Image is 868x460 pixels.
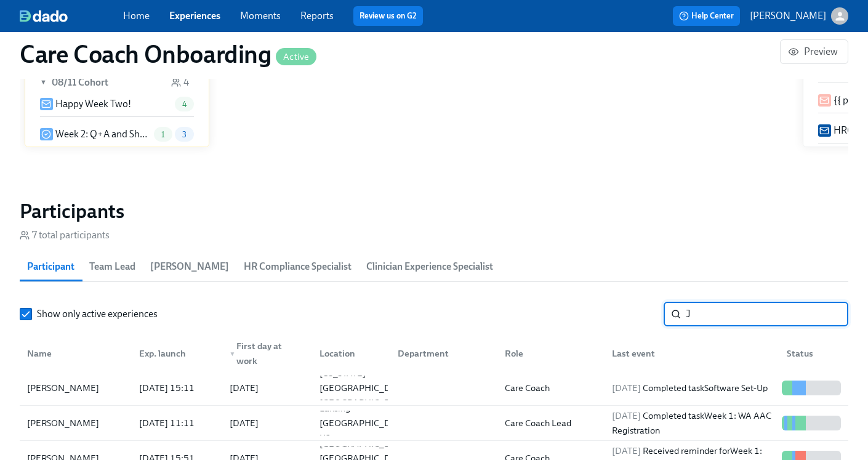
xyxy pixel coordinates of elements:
[750,9,826,23] p: [PERSON_NAME]
[679,10,734,22] span: Help Center
[20,39,316,69] h1: Care Coach Onboarding
[612,382,641,393] span: [DATE]
[150,258,229,275] span: [PERSON_NAME]
[20,10,68,22] img: dado
[612,445,641,456] span: [DATE]
[315,366,415,410] div: [US_STATE] [GEOGRAPHIC_DATA] [GEOGRAPHIC_DATA]
[782,346,846,361] div: Status
[388,341,495,366] div: Department
[315,401,415,445] div: Lansing [GEOGRAPHIC_DATA] US
[22,416,129,430] div: [PERSON_NAME]
[37,307,158,321] span: Show only active experiences
[40,76,49,89] span: ▼
[310,341,388,366] div: Location
[240,10,281,22] a: Moments
[175,100,194,109] span: 4
[55,127,149,141] p: Week 2: Q+A and Shadowing
[673,6,740,26] button: Help Center
[750,7,848,25] button: [PERSON_NAME]
[22,346,129,361] div: Name
[20,371,848,406] div: [PERSON_NAME][DATE] 15:11[DATE][US_STATE] [GEOGRAPHIC_DATA] [GEOGRAPHIC_DATA]Care Coach[DATE] Com...
[134,346,220,361] div: Exp. launch
[495,341,602,366] div: Role
[230,381,259,395] div: [DATE]
[353,6,423,26] button: Review us on G2
[134,381,220,395] div: [DATE] 15:11
[276,52,316,62] span: Active
[20,406,848,441] div: [PERSON_NAME][DATE] 11:11[DATE]Lansing [GEOGRAPHIC_DATA] USCare Coach Lead[DATE] Completed taskWe...
[500,381,602,395] div: Care Coach
[612,410,641,421] span: [DATE]
[89,258,135,275] span: Team Lead
[22,381,129,395] div: [PERSON_NAME]
[134,416,220,430] div: [DATE] 11:11
[602,341,777,366] div: Last event
[230,416,259,430] div: [DATE]
[20,10,123,22] a: dado
[686,302,848,326] input: Search by name
[300,10,334,22] a: Reports
[20,228,110,242] div: 7 total participants
[175,130,194,139] span: 3
[500,346,602,361] div: Role
[777,341,846,366] div: Status
[52,76,108,89] h6: 08/11 Cohort
[607,381,777,395] div: Completed task Software Set-Up
[225,339,310,368] div: First day at work
[154,130,172,139] span: 1
[55,97,131,111] p: Happy Week Two!
[607,346,777,361] div: Last event
[780,39,848,64] button: Preview
[230,351,236,357] span: ▼
[171,76,189,89] div: 4
[169,10,220,22] a: Experiences
[500,416,602,430] div: Care Coach Lead
[27,258,74,275] span: Participant
[22,341,129,366] div: Name
[790,46,838,58] span: Preview
[360,10,417,22] a: Review us on G2
[244,258,352,275] span: HR Compliance Specialist
[123,10,150,22] a: Home
[393,346,495,361] div: Department
[366,258,493,275] span: Clinician Experience Specialist
[220,341,310,366] div: ▼First day at work
[315,346,388,361] div: Location
[20,199,848,224] h2: Participants
[129,341,220,366] div: Exp. launch
[607,408,777,438] div: Completed task Week 1: WA AAC Registration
